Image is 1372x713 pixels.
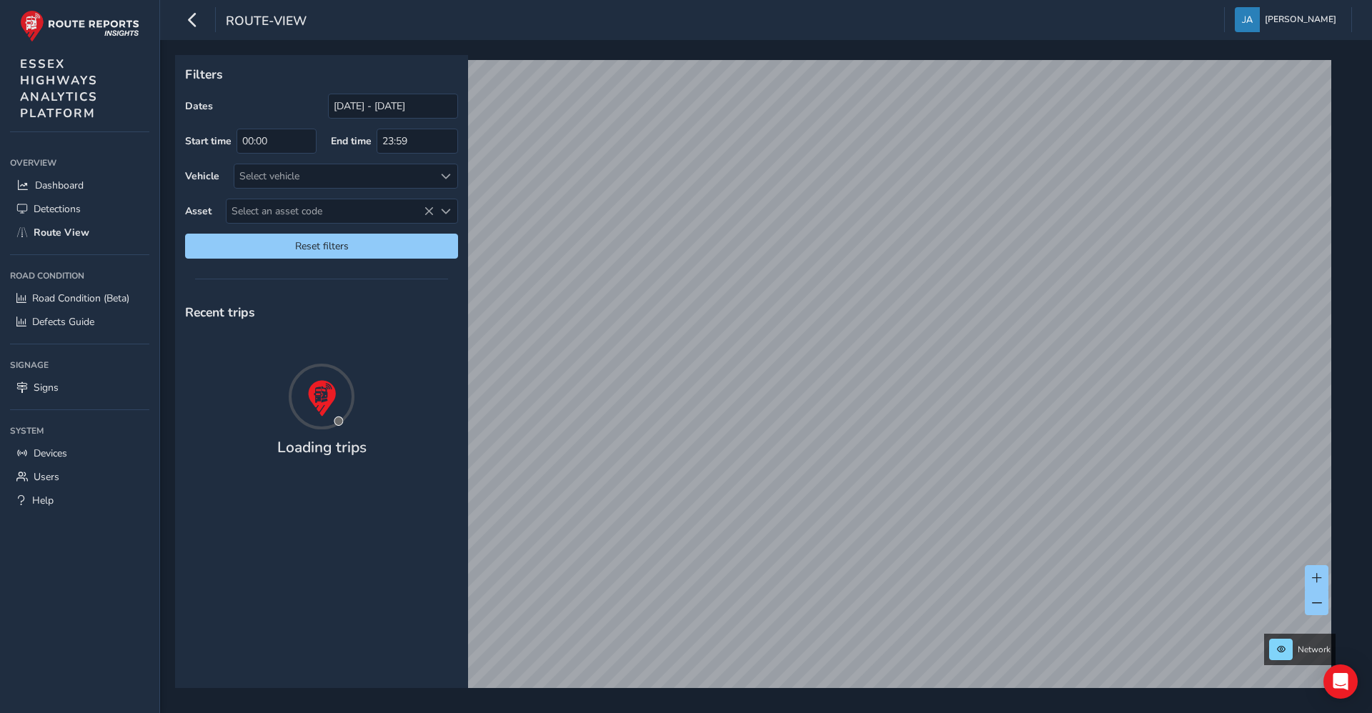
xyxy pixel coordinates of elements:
[32,291,129,305] span: Road Condition (Beta)
[20,10,139,42] img: rr logo
[227,199,434,223] span: Select an asset code
[185,204,212,218] label: Asset
[32,315,94,329] span: Defects Guide
[10,420,149,442] div: System
[32,494,54,507] span: Help
[10,442,149,465] a: Devices
[434,199,457,223] div: Select an asset code
[1235,7,1260,32] img: diamond-layout
[1298,644,1331,655] span: Network
[34,226,89,239] span: Route View
[185,304,255,321] span: Recent trips
[185,65,458,84] p: Filters
[34,470,59,484] span: Users
[196,239,447,253] span: Reset filters
[1235,7,1341,32] button: [PERSON_NAME]
[10,286,149,310] a: Road Condition (Beta)
[226,12,307,32] span: route-view
[10,265,149,286] div: Road Condition
[34,381,59,394] span: Signs
[35,179,84,192] span: Dashboard
[185,234,458,259] button: Reset filters
[10,197,149,221] a: Detections
[34,447,67,460] span: Devices
[10,354,149,376] div: Signage
[20,56,98,121] span: ESSEX HIGHWAYS ANALYTICS PLATFORM
[234,164,434,188] div: Select vehicle
[34,202,81,216] span: Detections
[185,134,232,148] label: Start time
[1323,664,1358,699] div: Open Intercom Messenger
[10,310,149,334] a: Defects Guide
[10,465,149,489] a: Users
[10,221,149,244] a: Route View
[185,99,213,113] label: Dates
[277,439,367,457] h4: Loading trips
[185,169,219,183] label: Vehicle
[10,152,149,174] div: Overview
[1265,7,1336,32] span: [PERSON_NAME]
[10,174,149,197] a: Dashboard
[331,134,372,148] label: End time
[10,489,149,512] a: Help
[10,376,149,399] a: Signs
[180,60,1331,704] canvas: Map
